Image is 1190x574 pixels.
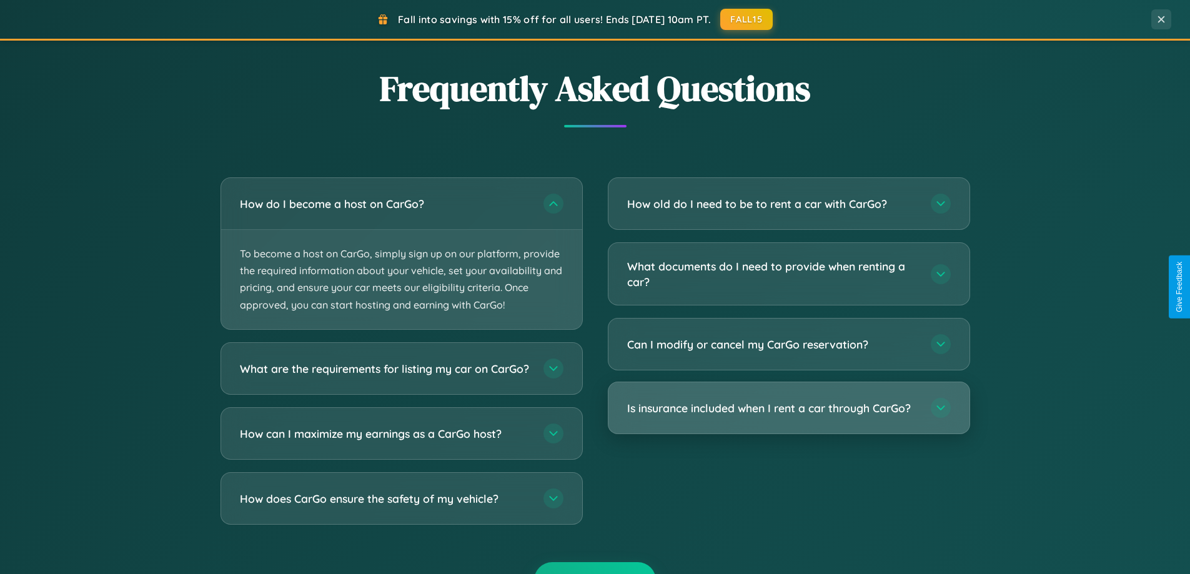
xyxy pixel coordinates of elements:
[240,360,531,376] h3: What are the requirements for listing my car on CarGo?
[240,196,531,212] h3: How do I become a host on CarGo?
[1175,262,1184,312] div: Give Feedback
[627,337,918,352] h3: Can I modify or cancel my CarGo reservation?
[720,9,773,30] button: FALL15
[627,196,918,212] h3: How old do I need to be to rent a car with CarGo?
[398,13,711,26] span: Fall into savings with 15% off for all users! Ends [DATE] 10am PT.
[221,230,582,329] p: To become a host on CarGo, simply sign up on our platform, provide the required information about...
[627,400,918,416] h3: Is insurance included when I rent a car through CarGo?
[240,425,531,441] h3: How can I maximize my earnings as a CarGo host?
[221,64,970,112] h2: Frequently Asked Questions
[240,490,531,506] h3: How does CarGo ensure the safety of my vehicle?
[627,259,918,289] h3: What documents do I need to provide when renting a car?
